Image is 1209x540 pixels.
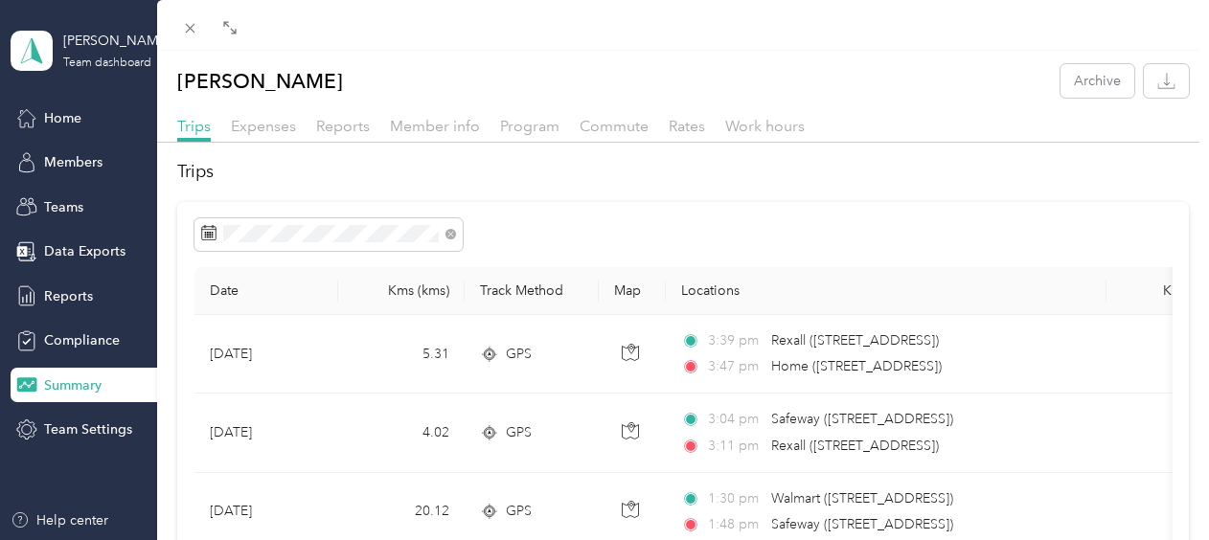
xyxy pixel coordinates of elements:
td: 5.31 [338,315,465,394]
iframe: Everlance-gr Chat Button Frame [1102,433,1209,540]
p: [PERSON_NAME] [177,64,343,98]
span: 3:11 pm [708,436,763,457]
span: Trips [177,117,211,135]
span: Safeway ([STREET_ADDRESS]) [771,411,953,427]
td: [DATE] [194,315,338,394]
span: GPS [506,344,532,365]
td: [DATE] [194,394,338,472]
th: Date [194,267,338,315]
span: GPS [506,422,532,443]
span: Rexall ([STREET_ADDRESS]) [771,438,939,454]
span: Program [500,117,559,135]
span: 3:04 pm [708,409,763,430]
th: Kms (kms) [338,267,465,315]
span: Walmart ([STREET_ADDRESS]) [771,490,953,506]
span: GPS [506,501,532,522]
span: Home ([STREET_ADDRESS]) [771,358,942,374]
span: Expenses [231,117,296,135]
th: Locations [666,267,1106,315]
span: 3:39 pm [708,330,763,351]
span: Rates [669,117,705,135]
h2: Trips [177,159,1189,185]
td: 4.02 [338,394,465,472]
span: Reports [316,117,370,135]
span: 3:47 pm [708,356,763,377]
th: Map [599,267,666,315]
span: Commute [580,117,649,135]
th: Track Method [465,267,599,315]
span: 1:30 pm [708,488,763,509]
span: Member info [390,117,480,135]
span: Work hours [725,117,805,135]
span: Safeway ([STREET_ADDRESS]) [771,516,953,532]
span: Rexall ([STREET_ADDRESS]) [771,332,939,349]
button: Archive [1061,64,1134,98]
span: 1:48 pm [708,514,763,535]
